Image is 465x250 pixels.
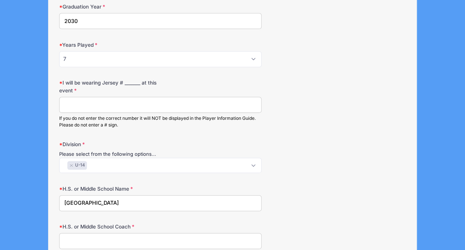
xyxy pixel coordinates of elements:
[59,141,175,148] label: Division
[59,3,175,10] label: Graduation Year
[67,161,87,170] li: U-14
[59,223,175,230] label: H.S. or Middle School Coach
[59,41,175,49] label: Years Played
[75,162,85,169] span: U-14
[59,115,262,128] div: If you do not enter the correct number it will NOT be displayed in the Player Information Guide. ...
[63,162,67,168] textarea: Search
[59,185,175,193] label: H.S. or Middle School Name
[69,164,74,167] button: Remove item
[59,151,262,158] div: Please select from the following options...
[59,79,175,94] label: I will be wearing Jersey # _______ at this event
